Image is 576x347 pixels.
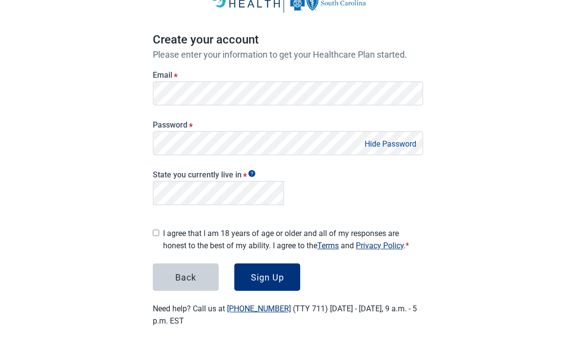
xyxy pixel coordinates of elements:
[234,264,300,291] button: Sign Up
[227,304,291,314] a: [PHONE_NUMBER]
[362,138,419,151] button: Hide Password
[248,171,255,177] span: Show tooltip
[356,241,404,251] a: Privacy Policy
[153,71,423,80] label: Email
[153,121,423,130] label: Password
[406,241,409,251] span: Required field
[153,264,219,291] button: Back
[175,273,196,282] div: Back
[153,31,423,50] h1: Create your account
[153,50,423,60] p: Please enter your information to get your Healthcare Plan started.
[153,171,284,180] label: State you currently live in
[251,273,284,282] div: Sign Up
[163,228,423,252] label: I agree that I am 18 years of age or older and all of my responses are honest to the best of my a...
[153,304,417,326] label: Need help? Call us at (TTY 711) [DATE] - [DATE], 9 a.m. - 5 p.m. EST
[317,241,339,251] a: Terms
